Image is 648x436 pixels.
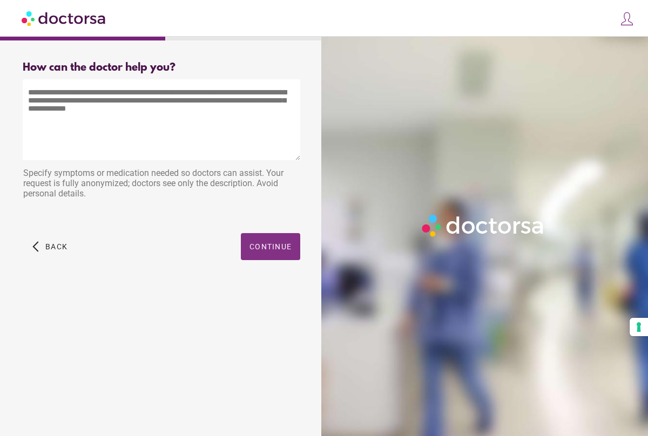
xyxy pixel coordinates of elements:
button: arrow_back_ios Back [28,233,72,260]
div: Specify symptoms or medication needed so doctors can assist. Your request is fully anonymized; do... [23,162,300,207]
span: Back [45,242,67,251]
img: Logo-Doctorsa-trans-White-partial-flat.png [418,211,548,240]
div: How can the doctor help you? [23,62,300,74]
span: Continue [249,242,292,251]
img: icons8-customer-100.png [619,11,634,26]
img: Doctorsa.com [22,6,107,30]
button: Continue [241,233,300,260]
button: Your consent preferences for tracking technologies [630,318,648,336]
